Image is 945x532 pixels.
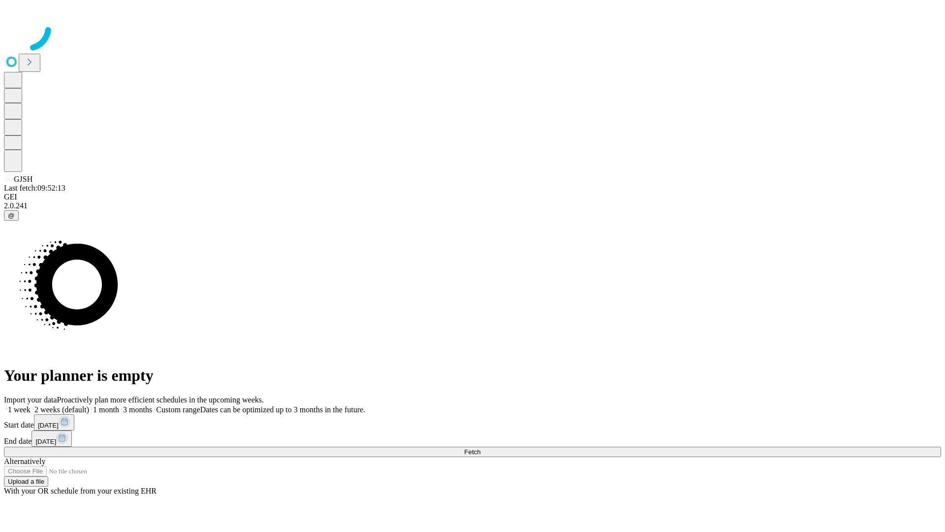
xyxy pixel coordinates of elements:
[57,396,264,404] span: Proactively plan more efficient schedules in the upcoming weeks.
[123,405,152,414] span: 3 months
[464,448,480,456] span: Fetch
[156,405,200,414] span: Custom range
[4,366,941,385] h1: Your planner is empty
[8,212,15,219] span: @
[4,210,19,221] button: @
[34,405,89,414] span: 2 weeks (default)
[4,396,57,404] span: Import your data
[34,414,74,431] button: [DATE]
[8,405,31,414] span: 1 week
[4,476,48,487] button: Upload a file
[4,201,941,210] div: 2.0.241
[4,414,941,431] div: Start date
[4,487,157,495] span: With your OR schedule from your existing EHR
[4,431,941,447] div: End date
[14,175,32,183] span: GJSH
[4,447,941,457] button: Fetch
[4,184,65,192] span: Last fetch: 09:52:13
[35,438,56,445] span: [DATE]
[4,193,941,201] div: GEI
[200,405,365,414] span: Dates can be optimized up to 3 months in the future.
[4,457,45,465] span: Alternatively
[38,422,59,429] span: [DATE]
[93,405,119,414] span: 1 month
[31,431,72,447] button: [DATE]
